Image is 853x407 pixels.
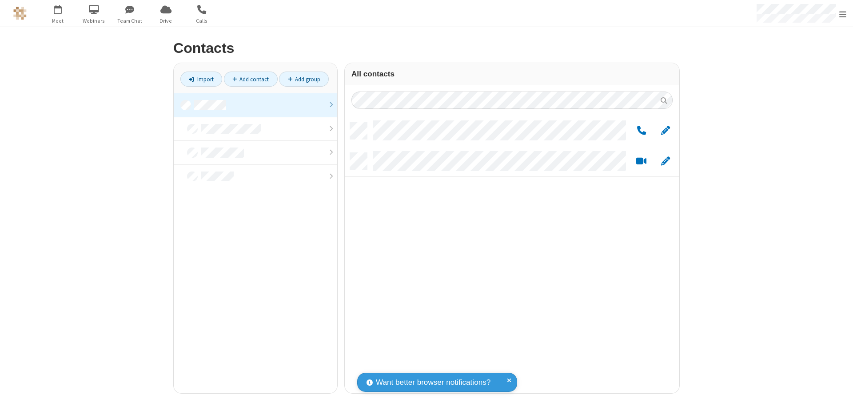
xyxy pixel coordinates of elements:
span: Team Chat [113,17,147,25]
span: Webinars [77,17,111,25]
button: Edit [657,125,674,136]
span: Meet [41,17,75,25]
div: grid [345,116,679,393]
h2: Contacts [173,40,680,56]
button: Edit [657,156,674,167]
span: Drive [149,17,183,25]
button: Start a video meeting [633,156,650,167]
img: QA Selenium DO NOT DELETE OR CHANGE [13,7,27,20]
button: Call by phone [633,125,650,136]
a: Import [180,72,222,87]
h3: All contacts [351,70,673,78]
span: Want better browser notifications? [376,377,490,388]
a: Add group [279,72,329,87]
a: Add contact [224,72,278,87]
span: Calls [185,17,219,25]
